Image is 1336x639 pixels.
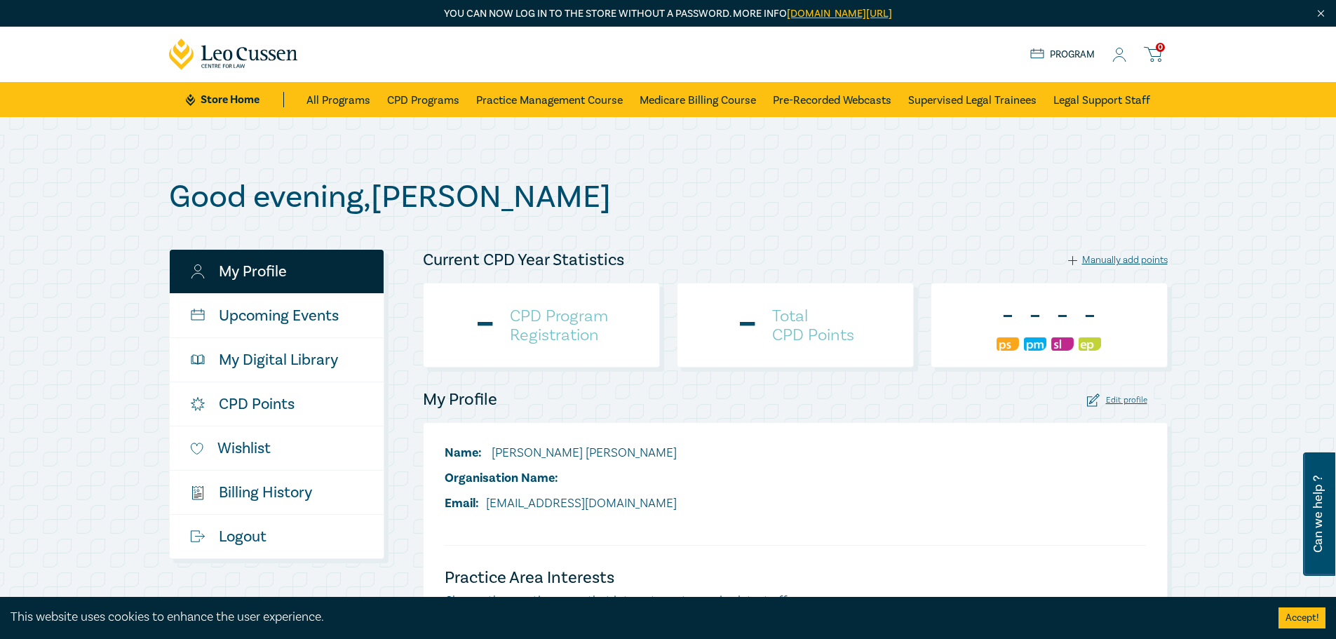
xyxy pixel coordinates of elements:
[445,470,558,486] span: Organisation Name:
[169,179,1168,215] h1: Good evening , [PERSON_NAME]
[186,92,283,107] a: Store Home
[1087,394,1147,407] div: Edit profile
[387,82,459,117] a: CPD Programs
[1030,47,1095,62] a: Program
[1051,298,1074,335] div: -
[170,338,384,382] a: My Digital Library
[170,250,384,293] a: My Profile
[474,307,496,344] div: -
[997,298,1019,335] div: -
[1068,254,1168,267] div: Manually add points
[1079,337,1101,351] img: Ethics & Professional Responsibility
[1053,82,1150,117] a: Legal Support Staff
[1079,298,1101,335] div: -
[445,592,1146,610] p: Choose the practice areas that interest you to receive latest offers
[736,307,758,344] div: -
[476,82,623,117] a: Practice Management Course
[170,471,384,514] a: $Billing History
[445,444,677,462] li: [PERSON_NAME] [PERSON_NAME]
[423,389,497,411] h4: My Profile
[169,6,1168,22] p: You can now log in to the store without a password. More info
[1315,8,1327,20] img: Close
[640,82,756,117] a: Medicare Billing Course
[997,337,1019,351] img: Professional Skills
[787,7,892,20] a: [DOMAIN_NAME][URL]
[908,82,1037,117] a: Supervised Legal Trainees
[423,249,624,271] h4: Current CPD Year Statistics
[1156,43,1165,52] span: 0
[306,82,370,117] a: All Programs
[772,307,854,344] h4: Total CPD Points
[194,488,196,495] tspan: $
[445,445,482,461] span: Name:
[445,495,479,511] span: Email:
[11,608,1257,626] div: This website uses cookies to enhance the user experience.
[445,495,677,513] li: [EMAIL_ADDRESS][DOMAIN_NAME]
[1024,337,1046,351] img: Practice Management & Business Skills
[170,515,384,558] a: Logout
[510,307,608,344] h4: CPD Program Registration
[445,567,1146,589] h4: Practice Area Interests
[170,294,384,337] a: Upcoming Events
[170,382,384,426] a: CPD Points
[1024,298,1046,335] div: -
[1311,461,1325,567] span: Can we help ?
[1278,607,1325,628] button: Accept cookies
[1051,337,1074,351] img: Substantive Law
[773,82,891,117] a: Pre-Recorded Webcasts
[170,426,384,470] a: Wishlist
